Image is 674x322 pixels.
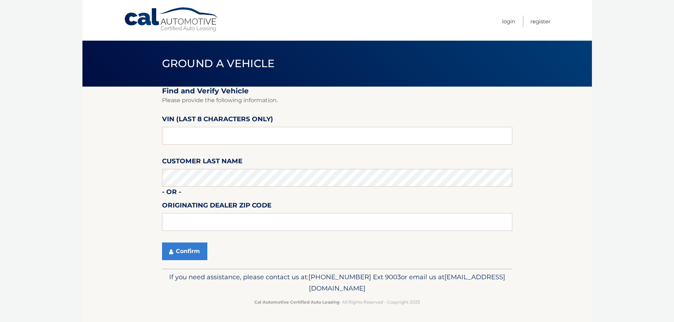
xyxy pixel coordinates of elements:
[167,271,508,294] p: If you need assistance, please contact us at: or email us at
[162,57,275,70] span: Ground a Vehicle
[254,299,339,305] strong: Cal Automotive Certified Auto Leasing
[162,156,242,169] label: Customer Last Name
[162,87,512,95] h2: Find and Verify Vehicle
[162,200,271,213] label: Originating Dealer Zip Code
[530,16,551,27] a: Register
[162,187,181,200] label: - or -
[162,95,512,105] p: Please provide the following information.
[162,242,207,260] button: Confirm
[124,7,219,32] a: Cal Automotive
[309,273,401,281] span: [PHONE_NUMBER] Ext 9003
[167,298,508,306] p: - All Rights Reserved - Copyright 2025
[162,114,273,127] label: VIN (last 8 characters only)
[502,16,515,27] a: Login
